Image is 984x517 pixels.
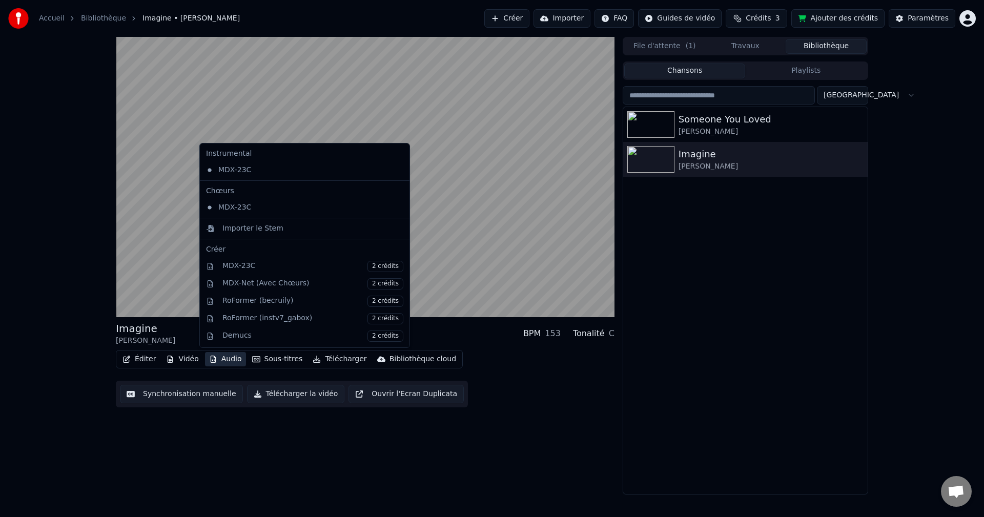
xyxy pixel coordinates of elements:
span: [GEOGRAPHIC_DATA] [824,90,899,100]
button: Crédits3 [726,9,787,28]
button: Synchronisation manuelle [120,385,243,403]
span: 2 crédits [367,278,403,289]
button: Playlists [745,64,867,78]
button: Paramètres [889,9,955,28]
button: FAQ [594,9,634,28]
div: Créer [206,244,403,255]
div: Importer le Stem [222,223,283,234]
a: Accueil [39,13,65,24]
div: Bibliothèque cloud [389,354,456,364]
div: MDX-23C [202,162,392,178]
button: Éditer [118,352,160,366]
div: [PERSON_NAME] [679,161,864,172]
button: Vidéo [162,352,202,366]
nav: breadcrumb [39,13,240,24]
div: Paramètres [908,13,949,24]
span: ( 1 ) [686,41,696,51]
button: File d'attente [624,39,705,54]
div: BPM [523,327,541,340]
span: 2 crédits [367,296,403,307]
button: Télécharger la vidéo [247,385,345,403]
div: C [609,327,614,340]
span: 2 crédits [367,330,403,342]
button: Audio [205,352,246,366]
img: youka [8,8,29,29]
div: [PERSON_NAME] [116,336,175,346]
div: RoFormer (instv7_gabox) [222,313,403,324]
button: Télécharger [309,352,371,366]
div: MDX-23C [202,199,392,216]
span: 2 crédits [367,313,403,324]
span: 3 [775,13,780,24]
button: Ouvrir l'Ecran Duplicata [348,385,464,403]
span: Crédits [746,13,771,24]
button: Sous-titres [248,352,307,366]
div: MDX-Net (Avec Chœurs) [222,278,403,289]
button: Bibliothèque [786,39,867,54]
div: 153 [545,327,561,340]
div: Imagine [679,147,864,161]
div: RoFormer (becruily) [222,296,403,307]
div: MDX-23C [222,261,403,272]
button: Ajouter des crédits [791,9,885,28]
div: Chœurs [202,183,407,199]
div: Imagine [116,321,175,336]
button: Chansons [624,64,746,78]
button: Travaux [705,39,786,54]
button: Créer [484,9,529,28]
a: Bibliothèque [81,13,126,24]
div: Tonalité [573,327,605,340]
div: [PERSON_NAME] [679,127,864,137]
div: Instrumental [202,146,407,162]
div: Demucs [222,330,403,342]
div: Someone You Loved [679,112,864,127]
div: Ouvrir le chat [941,476,972,507]
button: Importer [534,9,590,28]
button: Guides de vidéo [638,9,722,28]
span: Imagine • [PERSON_NAME] [142,13,240,24]
span: 2 crédits [367,261,403,272]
